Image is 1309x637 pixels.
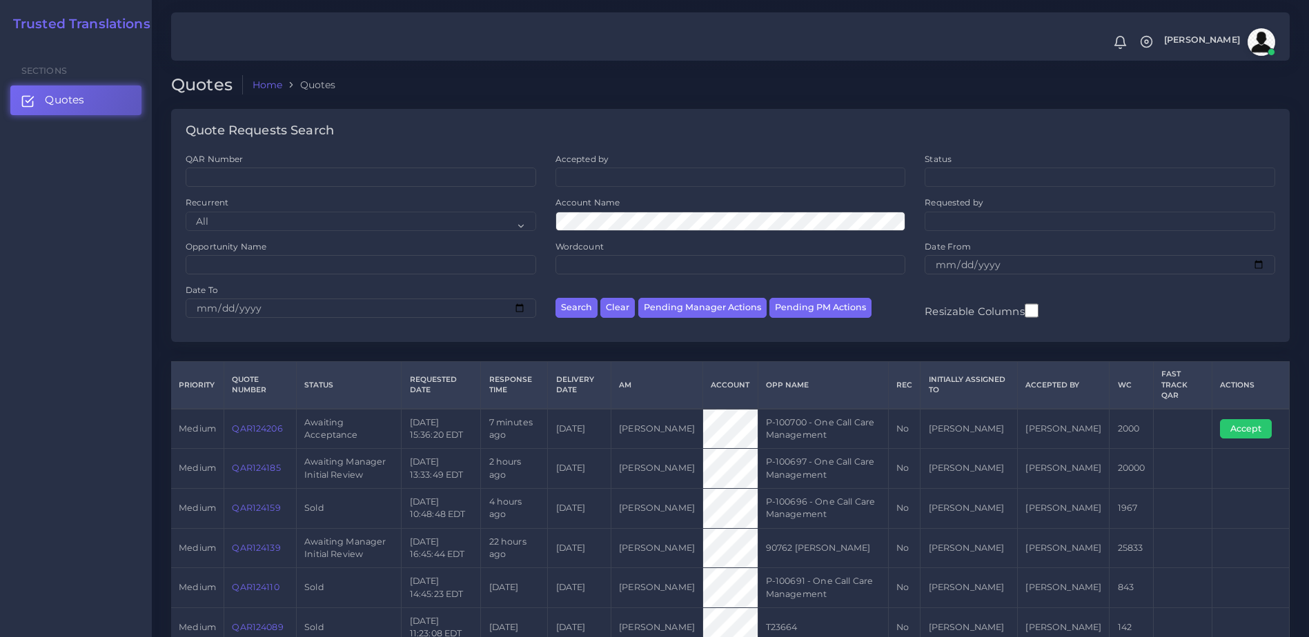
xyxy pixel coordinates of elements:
[925,153,952,165] label: Status
[232,503,280,513] a: QAR124159
[179,423,216,434] span: medium
[224,362,297,409] th: Quote Number
[921,449,1018,489] td: [PERSON_NAME]
[21,65,67,76] span: Sections
[296,449,402,489] td: Awaiting Manager Initial Review
[758,409,888,449] td: P-100700 - One Call Care Management
[921,528,1018,568] td: [PERSON_NAME]
[481,362,548,409] th: Response Time
[296,362,402,409] th: Status
[1164,36,1240,45] span: [PERSON_NAME]
[548,362,611,409] th: Delivery Date
[758,528,888,568] td: 90762 [PERSON_NAME]
[921,409,1018,449] td: [PERSON_NAME]
[402,362,481,409] th: Requested Date
[1018,362,1110,409] th: Accepted by
[481,409,548,449] td: 7 minutes ago
[921,568,1018,608] td: [PERSON_NAME]
[1018,568,1110,608] td: [PERSON_NAME]
[402,568,481,608] td: [DATE] 14:45:23 EDT
[232,423,282,434] a: QAR124206
[758,488,888,528] td: P-100696 - One Call Care Management
[481,449,548,489] td: 2 hours ago
[296,409,402,449] td: Awaiting Acceptance
[1018,409,1110,449] td: [PERSON_NAME]
[611,449,703,489] td: [PERSON_NAME]
[481,488,548,528] td: 4 hours ago
[888,488,920,528] td: No
[703,362,758,409] th: Account
[555,298,598,318] button: Search
[171,362,224,409] th: Priority
[1153,362,1212,409] th: Fast Track QAR
[1018,488,1110,528] td: [PERSON_NAME]
[1018,449,1110,489] td: [PERSON_NAME]
[548,409,611,449] td: [DATE]
[232,463,280,473] a: QAR124185
[179,582,216,592] span: medium
[1220,423,1281,433] a: Accept
[1110,409,1153,449] td: 2000
[186,153,243,165] label: QAR Number
[10,85,141,114] a: Quotes
[179,622,216,632] span: medium
[638,298,767,318] button: Pending Manager Actions
[611,528,703,568] td: [PERSON_NAME]
[888,409,920,449] td: No
[769,298,872,318] button: Pending PM Actions
[600,298,635,318] button: Clear
[611,409,703,449] td: [PERSON_NAME]
[171,75,243,95] h2: Quotes
[921,488,1018,528] td: [PERSON_NAME]
[402,409,481,449] td: [DATE] 15:36:20 EDT
[186,196,228,208] label: Recurrent
[296,488,402,528] td: Sold
[921,362,1018,409] th: Initially Assigned to
[1248,28,1275,56] img: avatar
[1110,362,1153,409] th: WC
[1110,568,1153,608] td: 843
[179,543,216,553] span: medium
[1220,419,1272,438] button: Accept
[402,488,481,528] td: [DATE] 10:48:48 EDT
[282,78,335,92] li: Quotes
[888,528,920,568] td: No
[758,449,888,489] td: P-100697 - One Call Care Management
[888,568,920,608] td: No
[186,123,334,139] h4: Quote Requests Search
[3,17,150,32] a: Trusted Translations
[925,241,971,252] label: Date From
[1110,449,1153,489] td: 20000
[1110,488,1153,528] td: 1967
[45,92,84,108] span: Quotes
[758,568,888,608] td: P-100691 - One Call Care Management
[232,582,279,592] a: QAR124110
[402,449,481,489] td: [DATE] 13:33:49 EDT
[548,488,611,528] td: [DATE]
[888,362,920,409] th: REC
[925,196,983,208] label: Requested by
[555,153,609,165] label: Accepted by
[758,362,888,409] th: Opp Name
[548,568,611,608] td: [DATE]
[1110,528,1153,568] td: 25833
[186,241,266,252] label: Opportunity Name
[179,503,216,513] span: medium
[481,568,548,608] td: [DATE]
[555,196,620,208] label: Account Name
[296,568,402,608] td: Sold
[296,528,402,568] td: Awaiting Manager Initial Review
[548,449,611,489] td: [DATE]
[548,528,611,568] td: [DATE]
[1157,28,1280,56] a: [PERSON_NAME]avatar
[1018,528,1110,568] td: [PERSON_NAME]
[402,528,481,568] td: [DATE] 16:45:44 EDT
[925,302,1038,319] label: Resizable Columns
[481,528,548,568] td: 22 hours ago
[611,362,703,409] th: AM
[611,568,703,608] td: [PERSON_NAME]
[232,543,280,553] a: QAR124139
[1025,302,1039,319] input: Resizable Columns
[186,284,218,296] label: Date To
